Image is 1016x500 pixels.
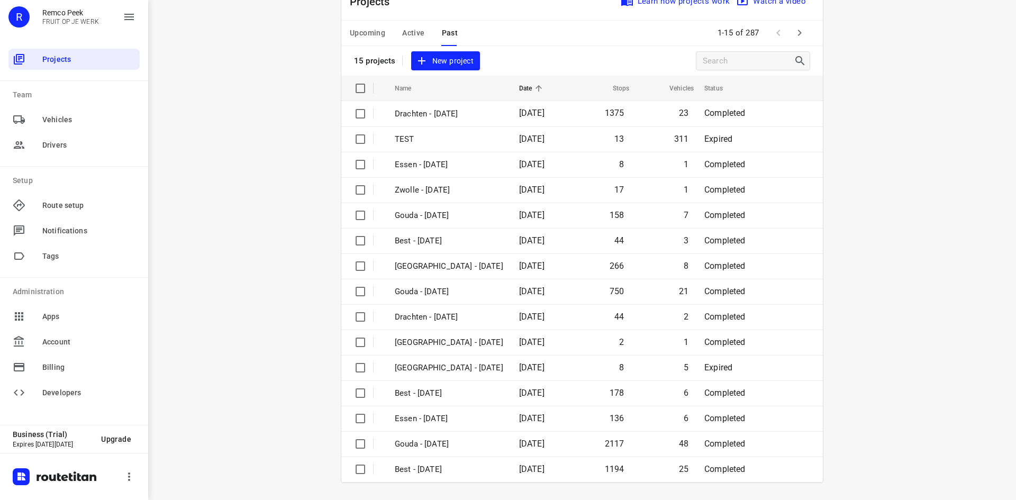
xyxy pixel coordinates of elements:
span: 23 [679,108,688,118]
p: Business (Trial) [13,430,93,439]
span: 1194 [605,464,624,474]
input: Search projects [703,53,794,69]
span: Status [704,82,737,95]
span: 8 [684,261,688,271]
span: 7 [684,210,688,220]
span: 1 [684,159,688,169]
p: [GEOGRAPHIC_DATA] - [DATE] [395,260,503,272]
p: Gemeente Rotterdam - Thursday [395,362,503,374]
div: Search [794,54,810,67]
span: Notifications [42,225,135,237]
span: Apps [42,311,135,322]
p: Gouda - [DATE] [395,210,503,222]
span: [DATE] [519,362,545,372]
span: 21 [679,286,688,296]
span: 136 [610,413,624,423]
span: [DATE] [519,185,545,195]
span: 750 [610,286,624,296]
span: Completed [704,439,746,449]
div: Vehicles [8,109,140,130]
p: Setup [13,175,140,186]
span: 158 [610,210,624,220]
span: Completed [704,286,746,296]
span: [DATE] [519,159,545,169]
p: Remco Peek [42,8,99,17]
span: Completed [704,337,746,347]
span: Completed [704,159,746,169]
div: Developers [8,382,140,403]
span: Tags [42,251,135,262]
span: Name [395,82,425,95]
span: [DATE] [519,210,545,220]
span: 13 [614,134,624,144]
span: Completed [704,413,746,423]
span: [DATE] [519,235,545,246]
p: FRUIT OP JE WERK [42,18,99,25]
span: Next Page [789,22,810,43]
span: 17 [614,185,624,195]
p: Essen - [DATE] [395,159,503,171]
span: Completed [704,210,746,220]
span: [DATE] [519,286,545,296]
span: Upgrade [101,435,131,443]
span: 44 [614,235,624,246]
span: 2117 [605,439,624,449]
span: [DATE] [519,337,545,347]
span: [DATE] [519,413,545,423]
span: Completed [704,388,746,398]
p: [GEOGRAPHIC_DATA] - [DATE] [395,337,503,349]
span: 6 [684,388,688,398]
p: Gouda - [DATE] [395,286,503,298]
span: New project [418,54,474,68]
span: Billing [42,362,135,373]
div: Drivers [8,134,140,156]
p: Gouda - [DATE] [395,438,503,450]
span: [DATE] [519,312,545,322]
p: Administration [13,286,140,297]
span: 6 [684,413,688,423]
span: Completed [704,185,746,195]
p: 15 projects [354,56,396,66]
span: 5 [684,362,688,372]
button: New project [411,51,480,71]
p: Best - [DATE] [395,235,503,247]
span: 1375 [605,108,624,118]
p: Best - [DATE] [395,387,503,399]
div: Account [8,331,140,352]
span: 8 [619,159,624,169]
span: Vehicles [656,82,694,95]
span: Completed [704,261,746,271]
p: TEST [395,133,503,146]
span: [DATE] [519,134,545,144]
span: 266 [610,261,624,271]
span: 1-15 of 287 [713,22,764,44]
span: Past [442,26,458,40]
div: Billing [8,357,140,378]
span: Route setup [42,200,135,211]
span: Stops [599,82,630,95]
div: Notifications [8,220,140,241]
p: Drachten - [DATE] [395,108,503,120]
span: Expired [704,134,732,144]
span: 48 [679,439,688,449]
span: [DATE] [519,464,545,474]
span: Completed [704,312,746,322]
span: [DATE] [519,439,545,449]
span: Vehicles [42,114,135,125]
span: Account [42,337,135,348]
span: 1 [684,337,688,347]
div: Apps [8,306,140,327]
span: Expired [704,362,732,372]
p: Essen - [DATE] [395,413,503,425]
span: Developers [42,387,135,398]
span: Upcoming [350,26,385,40]
span: [DATE] [519,108,545,118]
button: Upgrade [93,430,140,449]
span: 8 [619,362,624,372]
p: Drachten - [DATE] [395,311,503,323]
span: [DATE] [519,388,545,398]
span: Date [519,82,546,95]
span: Active [402,26,424,40]
div: R [8,6,30,28]
span: Previous Page [768,22,789,43]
